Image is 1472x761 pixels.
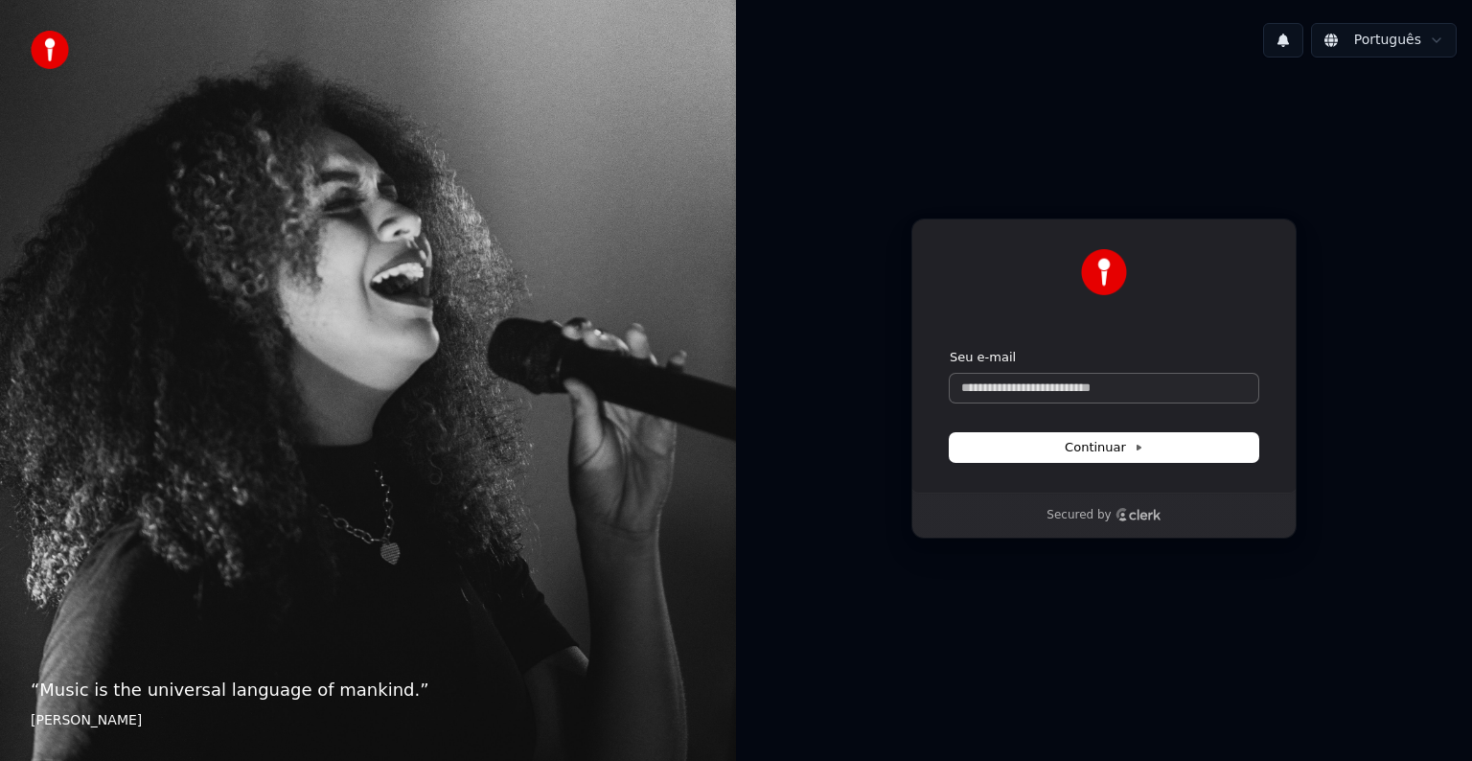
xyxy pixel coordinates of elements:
[950,349,1016,366] label: Seu e-mail
[31,711,705,730] footer: [PERSON_NAME]
[1081,249,1127,295] img: Youka
[31,677,705,703] p: “ Music is the universal language of mankind. ”
[1046,508,1111,523] p: Secured by
[950,433,1258,462] button: Continuar
[31,31,69,69] img: youka
[1065,439,1143,456] span: Continuar
[1115,508,1161,521] a: Clerk logo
